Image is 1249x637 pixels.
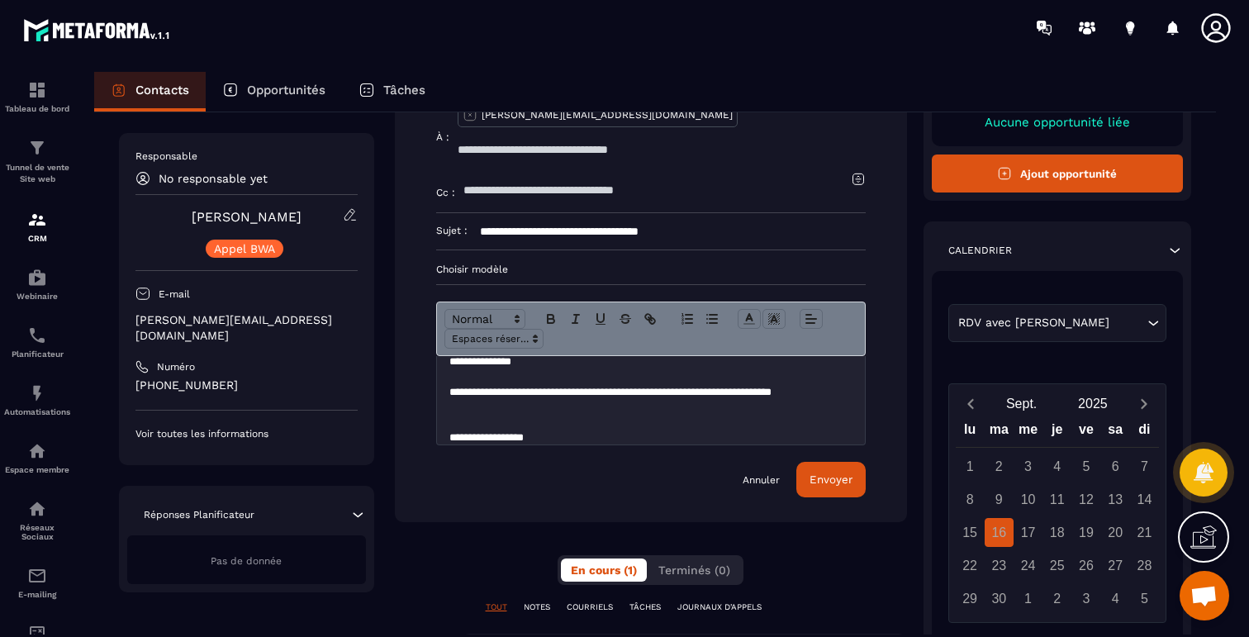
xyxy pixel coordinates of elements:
button: Envoyer [796,462,866,497]
p: [PERSON_NAME][EMAIL_ADDRESS][DOMAIN_NAME] [482,108,733,121]
p: TÂCHES [629,601,661,613]
a: Opportunités [206,72,342,112]
p: Numéro [157,360,195,373]
a: Annuler [743,473,780,487]
input: Search for option [1114,314,1144,332]
div: 8 [956,485,985,514]
div: 10 [1014,485,1042,514]
img: logo [23,15,172,45]
button: Next month [1128,392,1159,415]
div: 3 [1014,452,1042,481]
a: schedulerschedulerPlanificateur [4,313,70,371]
div: 24 [1014,551,1042,580]
p: Tâches [383,83,425,97]
img: formation [27,80,47,100]
button: Terminés (0) [648,559,740,582]
div: je [1042,418,1071,447]
div: 7 [1130,452,1159,481]
div: 27 [1101,551,1130,580]
p: À : [436,131,449,144]
div: 3 [1071,584,1100,613]
a: Tâches [342,72,442,112]
div: 29 [956,584,985,613]
a: formationformationCRM [4,197,70,255]
img: automations [27,441,47,461]
div: sa [1101,418,1130,447]
div: 15 [956,518,985,547]
div: 4 [1042,452,1071,481]
p: CRM [4,234,70,243]
p: Voir toutes les informations [135,427,358,440]
button: Open months overlay [986,389,1057,418]
p: Cc : [436,186,455,199]
div: 4 [1101,584,1130,613]
a: formationformationTableau de bord [4,68,70,126]
div: 9 [985,485,1014,514]
img: formation [27,138,47,158]
p: [PHONE_NUMBER] [135,378,358,393]
div: Calendar wrapper [956,418,1160,613]
div: 30 [985,584,1014,613]
button: En cours (1) [561,559,647,582]
p: Automatisations [4,407,70,416]
span: Pas de donnée [211,555,282,567]
div: 2 [1042,584,1071,613]
p: Aucune opportunité liée [948,115,1167,130]
p: Tableau de bord [4,104,70,113]
p: E-mail [159,288,190,301]
a: [PERSON_NAME] [192,209,302,225]
div: 5 [1130,584,1159,613]
div: 14 [1130,485,1159,514]
a: social-networksocial-networkRéseaux Sociaux [4,487,70,554]
p: TOUT [486,601,507,613]
p: Contacts [135,83,189,97]
div: Calendar days [956,452,1160,613]
img: scheduler [27,326,47,345]
button: Ajout opportunité [932,154,1184,193]
div: 23 [985,551,1014,580]
p: Espace membre [4,465,70,474]
div: 11 [1042,485,1071,514]
img: email [27,566,47,586]
div: 25 [1042,551,1071,580]
div: me [1014,418,1042,447]
div: Search for option [948,304,1167,342]
img: automations [27,383,47,403]
div: 1 [1014,584,1042,613]
p: Calendrier [948,244,1012,257]
p: Tunnel de vente Site web [4,162,70,185]
img: automations [27,268,47,288]
div: ma [985,418,1014,447]
p: NOTES [524,601,550,613]
div: 12 [1071,485,1100,514]
p: Responsable [135,150,358,163]
button: Previous month [956,392,986,415]
p: Choisir modèle [436,263,866,276]
span: RDV avec [PERSON_NAME] [955,314,1114,332]
p: Planificateur [4,349,70,359]
button: Open years overlay [1057,389,1128,418]
div: 18 [1042,518,1071,547]
a: automationsautomationsWebinaire [4,255,70,313]
div: 1 [956,452,985,481]
span: En cours (1) [571,563,637,577]
p: [PERSON_NAME][EMAIL_ADDRESS][DOMAIN_NAME] [135,312,358,344]
div: 16 [985,518,1014,547]
p: Sujet : [436,224,468,237]
div: ve [1071,418,1100,447]
div: 22 [956,551,985,580]
p: E-mailing [4,590,70,599]
p: Appel BWA [214,243,275,254]
img: social-network [27,499,47,519]
div: lu [955,418,984,447]
div: 17 [1014,518,1042,547]
div: 19 [1071,518,1100,547]
p: No responsable yet [159,172,268,185]
a: emailemailE-mailing [4,554,70,611]
p: Webinaire [4,292,70,301]
div: 5 [1071,452,1100,481]
img: formation [27,210,47,230]
div: 2 [985,452,1014,481]
p: JOURNAUX D'APPELS [677,601,762,613]
div: di [1130,418,1159,447]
